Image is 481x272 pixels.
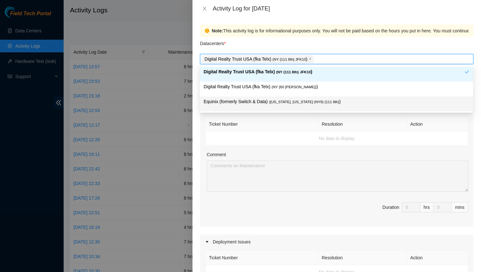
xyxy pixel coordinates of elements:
[407,251,468,265] th: Action
[200,37,226,47] p: Datacenters
[318,117,407,131] th: Resolution
[204,68,465,76] p: Digital Realty Trust USA (fka Telx) )
[202,6,207,11] span: close
[207,151,226,158] label: Comment
[205,240,209,244] span: caret-right
[318,251,407,265] th: Resolution
[407,117,468,131] th: Action
[382,204,399,211] div: Duration
[207,161,468,192] textarea: Comment
[272,85,317,89] span: ( NY {60 [PERSON_NAME]}
[212,27,223,34] strong: Note:
[206,117,318,131] th: Ticket Number
[465,70,469,74] span: check
[269,100,339,104] span: ( [US_STATE], [US_STATE] (NY9) {111 8th}
[420,202,434,212] div: hrs
[205,29,209,33] span: exclamation-circle
[276,70,311,74] span: ( NY {111 8th} JFK10
[200,6,209,12] button: Close
[206,131,468,146] td: No data to display
[204,98,469,105] p: Equinix (formerly Switch & Data) )
[451,202,468,212] div: mins
[205,56,308,63] p: Digital Realty Trust USA (fka Telx) )
[206,251,318,265] th: Ticket Number
[273,57,306,61] span: ( NY {111 8th} JFK10
[204,83,469,90] p: Digital Realty Trust USA (fka Telx) )
[213,5,473,12] div: Activity Log for [DATE]
[200,235,473,249] div: Deployment Issues
[309,57,312,61] span: close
